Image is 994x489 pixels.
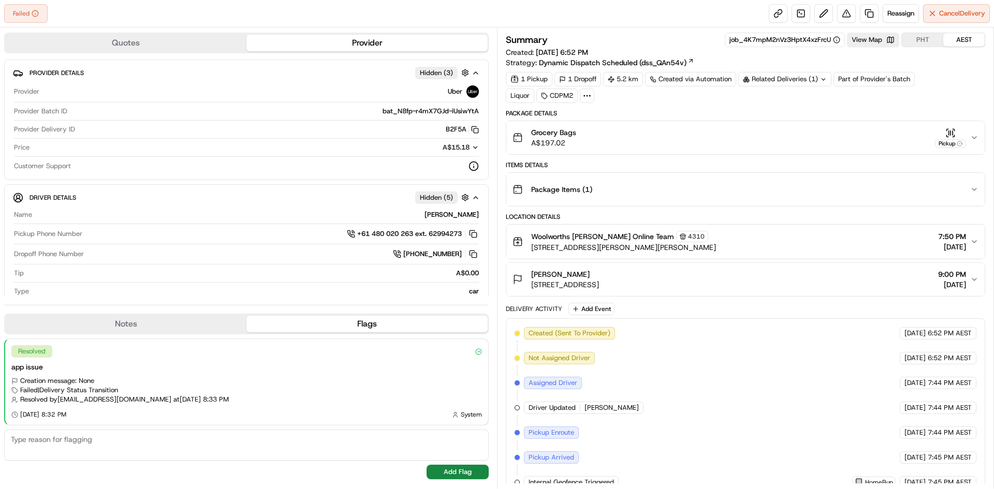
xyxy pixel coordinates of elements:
[13,189,480,206] button: Driver DetailsHidden (5)
[506,88,534,103] div: Liquor
[865,478,893,486] span: HomeRun
[506,305,562,313] div: Delivery Activity
[529,403,576,412] span: Driver Updated
[928,353,972,363] span: 6:52 PM AEST
[529,478,614,487] span: Internal Geofence Triggered
[506,213,985,221] div: Location Details
[4,4,48,23] button: Failed
[415,66,472,79] button: Hidden (3)
[14,143,30,152] span: Price
[36,210,479,219] div: [PERSON_NAME]
[935,128,966,148] button: Pickup
[923,4,990,23] button: CancelDelivery
[904,478,926,487] span: [DATE]
[536,48,588,57] span: [DATE] 6:52 PM
[568,303,615,315] button: Add Event
[427,465,489,479] button: Add Flag
[403,249,462,259] span: [PHONE_NUMBER]
[938,242,966,252] span: [DATE]
[645,72,736,86] a: Created via Automation
[446,125,479,134] button: B2F5A
[935,139,966,148] div: Pickup
[13,64,480,81] button: Provider DetailsHidden (3)
[531,279,599,290] span: [STREET_ADDRESS]
[531,242,716,253] span: [STREET_ADDRESS][PERSON_NAME][PERSON_NAME]
[461,410,482,419] span: System
[938,269,966,279] span: 9:00 PM
[246,316,488,332] button: Flags
[5,35,246,51] button: Quotes
[729,35,840,45] button: job_4K7mpM2nVz3HptX4xzFrcU
[388,143,479,152] button: A$15.18
[539,57,686,68] span: Dynamic Dispatch Scheduled (dss_QAn54v)
[5,316,246,332] button: Notes
[904,428,926,437] span: [DATE]
[904,403,926,412] span: [DATE]
[393,248,479,260] a: [PHONE_NUMBER]
[14,87,39,96] span: Provider
[14,107,67,116] span: Provider Batch ID
[928,378,972,388] span: 7:44 PM AEST
[420,68,453,78] span: Hidden ( 3 )
[443,143,470,152] span: A$15.18
[14,229,82,239] span: Pickup Phone Number
[420,193,453,202] span: Hidden ( 5 )
[506,47,588,57] span: Created:
[688,232,705,241] span: 4310
[531,231,674,242] span: Woolworths [PERSON_NAME] Online Team
[531,127,576,138] span: Grocery Bags
[531,184,592,195] span: Package Items ( 1 )
[20,376,94,386] span: Creation message: None
[14,210,32,219] span: Name
[554,72,601,86] div: 1 Dropoff
[14,249,84,259] span: Dropoff Phone Number
[904,353,926,363] span: [DATE]
[506,173,985,206] button: Package Items (1)
[28,269,479,278] div: A$0.00
[928,329,972,338] span: 6:52 PM AEST
[20,395,171,404] span: Resolved by [EMAIL_ADDRESS][DOMAIN_NAME]
[506,57,694,68] div: Strategy:
[506,121,985,154] button: Grocery BagsA$197.02Pickup
[536,88,578,103] div: CDPM2
[506,72,552,86] div: 1 Pickup
[14,125,75,134] span: Provider Delivery ID
[855,478,893,486] button: HomeRun
[938,231,966,242] span: 7:50 PM
[173,395,229,404] span: at [DATE] 8:33 PM
[506,35,548,45] h3: Summary
[347,228,479,240] a: +61 480 020 263 ext. 62994273
[20,410,66,419] span: [DATE] 8:32 PM
[939,9,985,18] span: Cancel Delivery
[357,229,462,239] span: +61 480 020 263 ext. 62994273
[531,138,576,148] span: A$197.02
[14,161,71,171] span: Customer Support
[904,329,926,338] span: [DATE]
[246,35,488,51] button: Provider
[904,453,926,462] span: [DATE]
[928,453,972,462] span: 7:45 PM AEST
[30,194,76,202] span: Driver Details
[14,269,24,278] span: Tip
[531,269,590,279] span: [PERSON_NAME]
[928,403,972,412] span: 7:44 PM AEST
[529,353,590,363] span: Not Assigned Driver
[529,329,610,338] span: Created (Sent To Provider)
[938,279,966,290] span: [DATE]
[928,478,972,487] span: 7:45 PM AEST
[11,362,482,372] div: app issue
[506,109,985,117] div: Package Details
[529,378,577,388] span: Assigned Driver
[887,9,914,18] span: Reassign
[539,57,694,68] a: Dynamic Dispatch Scheduled (dss_QAn54v)
[738,72,831,86] div: Related Deliveries (1)
[415,191,472,204] button: Hidden (5)
[33,287,479,296] div: car
[943,33,985,47] button: AEST
[506,161,985,169] div: Items Details
[603,72,643,86] div: 5.2 km
[20,386,118,395] span: Failed | Delivery Status Transition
